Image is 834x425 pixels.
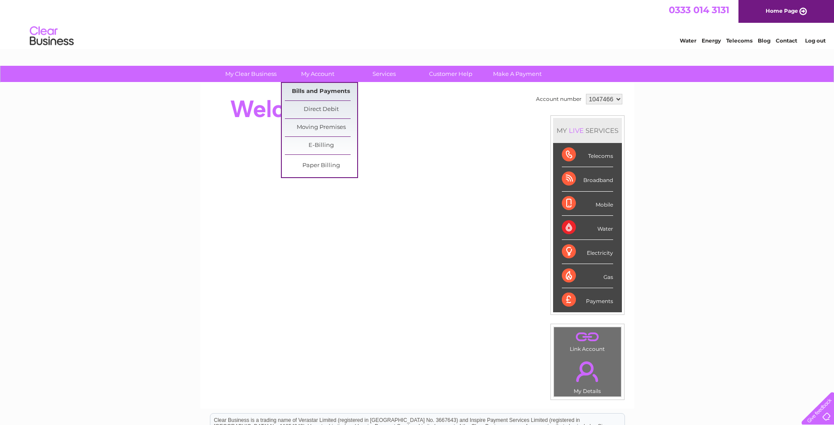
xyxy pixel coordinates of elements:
[805,37,826,44] a: Log out
[562,288,613,312] div: Payments
[702,37,721,44] a: Energy
[562,167,613,191] div: Broadband
[556,356,619,387] a: .
[285,157,357,175] a: Paper Billing
[285,83,357,100] a: Bills and Payments
[554,327,621,354] td: Link Account
[285,101,357,118] a: Direct Debit
[562,264,613,288] div: Gas
[415,66,487,82] a: Customer Help
[726,37,752,44] a: Telecoms
[553,118,622,143] div: MY SERVICES
[562,192,613,216] div: Mobile
[669,4,729,15] a: 0333 014 3131
[281,66,354,82] a: My Account
[285,137,357,154] a: E-Billing
[776,37,797,44] a: Contact
[758,37,770,44] a: Blog
[481,66,554,82] a: Make A Payment
[562,143,613,167] div: Telecoms
[534,92,584,107] td: Account number
[562,240,613,264] div: Electricity
[215,66,287,82] a: My Clear Business
[562,216,613,240] div: Water
[210,5,625,43] div: Clear Business is a trading name of Verastar Limited (registered in [GEOGRAPHIC_DATA] No. 3667643...
[285,119,357,136] a: Moving Premises
[554,354,621,397] td: My Details
[348,66,420,82] a: Services
[567,126,586,135] div: LIVE
[680,37,696,44] a: Water
[29,23,74,50] img: logo.png
[556,329,619,345] a: .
